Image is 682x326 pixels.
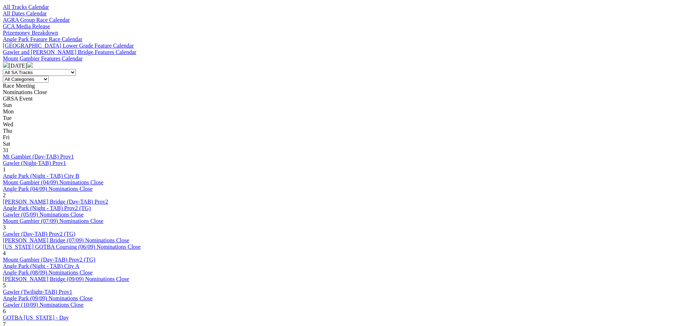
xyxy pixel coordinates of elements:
span: 2 [3,192,6,198]
span: 31 [3,147,9,153]
a: Angle Park (08/09) Nominations Close [3,269,93,276]
a: Gawler (10/09) Nominations Close [3,302,83,308]
span: 6 [3,308,6,314]
a: Gawler (Night-TAB) Prov1 [3,160,66,166]
div: Mon [3,108,679,115]
a: Gawler and [PERSON_NAME] Bridge Features Calendar [3,49,136,55]
a: All Tracks Calendar [3,4,49,10]
a: Angle Park (04/09) Nominations Close [3,186,93,192]
a: GOTBA [US_STATE] - Day [3,315,69,321]
a: Angle Park Feature Race Calendar [3,36,82,42]
a: Angle Park (Night - TAB) City B [3,173,79,179]
a: Gawler (05/09) Nominations Close [3,211,83,218]
a: [PERSON_NAME] Bridge (Day-TAB) Prov2 [3,199,108,205]
a: Gawler (Day-TAB) Prov2 (TG) [3,231,76,237]
div: Sat [3,141,679,147]
div: GRSA Event [3,96,679,102]
a: Prizemoney Breakdown [3,30,58,36]
a: Angle Park (Night - TAB) Prov2 (TG) [3,205,91,211]
div: Race Meeting [3,83,679,89]
img: chevron-left-pager-white.svg [3,62,9,68]
a: [US_STATE] GOTBA Coursing (06/09) Nominations Close [3,244,141,250]
div: Sun [3,102,679,108]
div: Fri [3,134,679,141]
a: Angle Park (Night - TAB) City A [3,263,79,269]
div: Wed [3,121,679,128]
div: Nominations Close [3,89,679,96]
a: AGRA Group Race Calendar [3,17,70,23]
span: 5 [3,282,6,288]
a: All Dates Calendar [3,10,47,16]
span: 3 [3,224,6,230]
a: Mount Gambier (Day-TAB) Prov2 (TG) [3,257,95,263]
span: 4 [3,250,6,256]
a: Mt Gambier (Day-TAB) Prov1 [3,154,74,160]
img: chevron-right-pager-white.svg [27,62,33,68]
a: [GEOGRAPHIC_DATA] Lower Grade Feature Calendar [3,43,134,49]
a: Angle Park (09/09) Nominations Close [3,295,93,301]
a: Gawler (Twilight-TAB) Prov1 [3,289,72,295]
span: 1 [3,166,6,172]
a: Mount Gambier Features Calendar [3,55,83,62]
div: Tue [3,115,679,121]
div: [DATE] [3,62,679,69]
div: Thu [3,128,679,134]
a: GCA Media Release [3,23,50,29]
a: Mount Gambier (07/09) Nominations Close [3,218,103,224]
a: Mount Gambier (04/09) Nominations Close [3,179,103,185]
a: [PERSON_NAME] Bridge (09/09) Nominations Close [3,276,129,282]
a: [PERSON_NAME] Bridge (07/09) Nominations Close [3,237,129,243]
